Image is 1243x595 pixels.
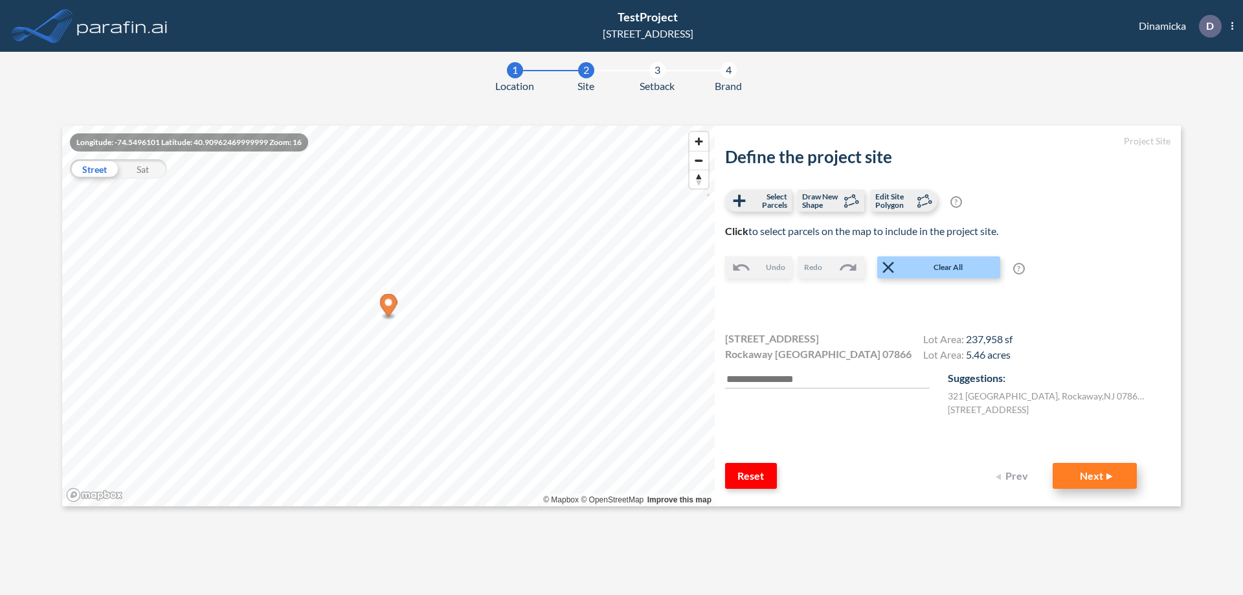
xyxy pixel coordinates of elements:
span: Select Parcels [749,192,787,209]
div: [STREET_ADDRESS] [603,26,693,41]
span: Location [495,78,534,94]
button: Reset [725,463,777,489]
button: Redo [798,256,864,278]
button: Prev [988,463,1040,489]
span: Edit Site Polygon [875,192,913,209]
span: Draw New Shape [802,192,840,209]
span: 237,958 sf [966,333,1013,345]
div: Sat [118,159,167,179]
button: Undo [725,256,792,278]
p: Suggestions: [948,370,1170,386]
span: Clear All [898,262,999,273]
span: ? [1013,263,1025,275]
a: Improve this map [647,495,711,504]
button: Reset bearing to north [689,170,708,188]
p: D [1206,20,1214,32]
a: Mapbox homepage [66,488,123,502]
span: [STREET_ADDRESS] [725,331,819,346]
button: Zoom in [689,132,708,151]
span: Brand [715,78,742,94]
h4: Lot Area: [923,333,1013,348]
div: Longitude: -74.5496101 Latitude: 40.90962469999999 Zoom: 16 [70,133,308,152]
button: Next [1053,463,1137,489]
span: Rockaway [GEOGRAPHIC_DATA] 07866 [725,346,912,362]
label: 321 [GEOGRAPHIC_DATA] , Rockaway , NJ 07866 , US [948,389,1148,403]
span: to select parcels on the map to include in the project site. [725,225,998,237]
div: Dinamicka [1119,15,1233,38]
b: Click [725,225,748,237]
div: 2 [578,62,594,78]
label: [STREET_ADDRESS] [948,403,1029,416]
div: 4 [721,62,737,78]
div: Map marker [380,294,398,320]
a: Mapbox [543,495,579,504]
span: 5.46 acres [966,348,1011,361]
canvas: Map [62,126,715,506]
span: Site [577,78,594,94]
div: 1 [507,62,523,78]
span: Undo [766,262,785,273]
h2: Define the project site [725,147,1170,167]
div: 3 [649,62,666,78]
span: Setback [640,78,675,94]
button: Clear All [877,256,1000,278]
a: OpenStreetMap [581,495,644,504]
span: Redo [804,262,822,273]
div: Street [70,159,118,179]
img: logo [74,13,170,39]
span: TestProject [618,10,678,24]
span: ? [950,196,962,208]
h5: Project Site [725,136,1170,147]
h4: Lot Area: [923,348,1013,364]
button: Zoom out [689,151,708,170]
